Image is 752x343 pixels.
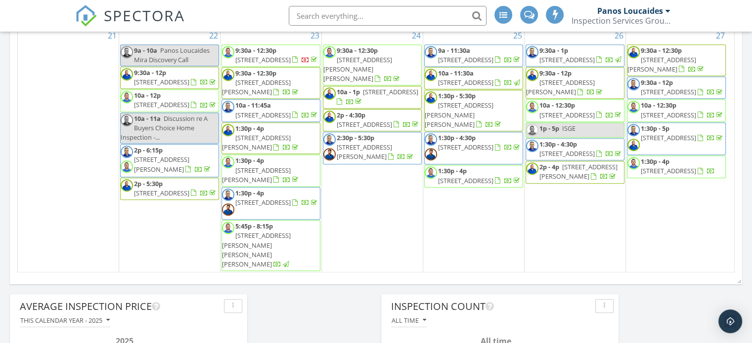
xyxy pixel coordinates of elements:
img: ricardo_arenas_small.png [627,46,640,58]
span: [STREET_ADDRESS][PERSON_NAME] [539,162,618,181]
span: [STREET_ADDRESS][PERSON_NAME][PERSON_NAME][PERSON_NAME] [222,231,291,268]
a: 1:30p - 4p [STREET_ADDRESS] [424,165,523,187]
span: 1:30p - 4p [235,189,264,197]
a: 9:30a - 1p [STREET_ADDRESS] [526,44,624,67]
a: 1:30p - 4:30p [STREET_ADDRESS] [424,132,523,164]
a: 2p - 6:15p [STREET_ADDRESS][PERSON_NAME] [120,144,219,177]
img: ricardo_arenas_small.png [222,124,234,136]
img: linktree_graphics_panos_google.jpg [526,46,538,58]
a: Go to September 27, 2025 [714,28,727,43]
span: [STREET_ADDRESS] [539,149,595,158]
a: 9:30a - 12p [STREET_ADDRESS] [120,67,219,89]
span: 9a - 10a [134,46,157,55]
a: 1:30p - 4p [STREET_ADDRESS] [438,166,522,185]
span: [STREET_ADDRESS][PERSON_NAME] [222,133,291,152]
img: linktree_graphics_james_google.jpg [222,222,234,234]
a: 9:30a - 12:30p [STREET_ADDRESS][PERSON_NAME] [627,44,726,76]
a: 1:30p - 5:30p [STREET_ADDRESS][PERSON_NAME][PERSON_NAME] [425,91,503,129]
span: [STREET_ADDRESS][PERSON_NAME] [134,155,189,173]
a: 1:30p - 4:30p [STREET_ADDRESS] [539,140,623,158]
a: 9a - 11:30a [STREET_ADDRESS] [424,44,523,67]
span: 5:45p - 8:15p [235,222,273,230]
span: [STREET_ADDRESS][PERSON_NAME] [222,166,291,184]
span: 9:30a - 12:30p [235,46,276,55]
a: 9:30a - 12p [STREET_ADDRESS] [627,76,726,99]
span: [STREET_ADDRESS] [641,133,696,142]
span: Discussion re A Buyers Choice Home Inspection -... [121,114,208,142]
span: [STREET_ADDRESS] [438,55,493,64]
img: maaz.jpg [425,148,437,160]
a: 1:30p - 4:30p [STREET_ADDRESS] [438,133,522,152]
img: linktree_graphics_panos_google.jpg [627,78,640,90]
a: 1:30p - 4p [STREET_ADDRESS][PERSON_NAME] [222,156,300,184]
span: 9a - 11:30a [438,46,470,55]
span: 2p - 4:30p [337,111,365,119]
a: 9:30a - 12p [STREET_ADDRESS] [134,68,218,86]
a: 1:30p - 4p [STREET_ADDRESS] [235,189,319,207]
a: 2p - 4p [STREET_ADDRESS][PERSON_NAME] [539,162,618,181]
span: 9:30a - 12p [134,68,166,77]
a: 1:30p - 4:30p [STREET_ADDRESS] [526,138,624,160]
span: 10a - 12:30p [539,101,575,110]
img: linktree_graphics_james_google.jpg [627,101,640,113]
td: Go to September 26, 2025 [524,27,625,272]
a: 1:30p - 5:30p [STREET_ADDRESS][PERSON_NAME][PERSON_NAME] [424,90,523,131]
a: 10a - 12:30p [STREET_ADDRESS] [641,101,724,119]
span: [STREET_ADDRESS] [134,100,189,109]
span: SPECTORA [104,5,185,26]
a: Go to September 24, 2025 [410,28,423,43]
img: linktree_graphics_james_google.jpg [526,101,538,113]
img: ricardo_arenas_small.png [222,69,234,81]
img: ricardo_arenas_small.png [121,68,133,80]
a: 2p - 4:30p [STREET_ADDRESS] [323,109,422,131]
a: 10a - 11:45a [STREET_ADDRESS] [235,101,319,119]
span: 1:30p - 4p [235,124,264,133]
img: ricardo_arenas_small.png [526,69,538,81]
a: 1:30p - 4p [STREET_ADDRESS] [627,155,726,178]
span: 10a - 11:45a [235,101,271,110]
span: 2p - 6:15p [134,146,163,154]
span: [STREET_ADDRESS] [438,78,493,87]
a: 10a - 12:30p [STREET_ADDRESS] [526,99,624,121]
a: 5:45p - 8:15p [STREET_ADDRESS][PERSON_NAME][PERSON_NAME][PERSON_NAME] [221,220,320,271]
a: 1:30p - 5p [STREET_ADDRESS] [641,124,724,142]
div: This calendar year - 2025 [20,317,110,324]
span: [STREET_ADDRESS] [641,87,696,96]
span: 9:30a - 12p [539,69,572,77]
a: 9:30a - 12p [STREET_ADDRESS][PERSON_NAME] [526,67,624,99]
a: 9:30a - 1p [STREET_ADDRESS] [539,46,623,64]
span: Panos Loucaides Mira Discovery Call [134,46,210,64]
td: Go to September 22, 2025 [119,27,221,272]
a: 5:45p - 8:15p [STREET_ADDRESS][PERSON_NAME][PERSON_NAME][PERSON_NAME] [222,222,291,268]
img: linktree_graphics_panos_google.jpg [222,189,234,201]
span: 9:30a - 12:30p [641,46,682,55]
span: ISGE [562,124,575,133]
a: 9:30a - 12:30p [STREET_ADDRESS][PERSON_NAME] [627,46,706,74]
td: Go to September 25, 2025 [423,27,524,272]
span: 1:30p - 5:30p [438,91,476,100]
a: 10a - 12p [STREET_ADDRESS] [120,89,219,112]
span: 2:30p - 5:30p [337,133,374,142]
a: 10a - 1p [STREET_ADDRESS] [323,86,422,108]
img: ricardo_arenas_small.png [323,87,336,100]
span: [STREET_ADDRESS][PERSON_NAME] [526,78,595,96]
img: linktree_graphics_james_google.jpg [425,166,437,179]
span: 1p - 5p [539,124,559,133]
span: 10a - 11:30a [438,69,474,77]
span: 1:30p - 4:30p [539,140,577,149]
a: 2:30p - 5:30p [STREET_ADDRESS][PERSON_NAME] [323,132,422,164]
img: ricardo_arenas_small.png [323,111,336,123]
input: Search everything... [289,6,487,26]
div: Panos Loucaides [597,6,663,16]
img: linktree_graphics_james_google.jpg [627,157,640,169]
span: 1:30p - 4p [438,166,467,175]
a: 9:30a - 12:30p [STREET_ADDRESS][PERSON_NAME][PERSON_NAME] [323,46,401,83]
span: [STREET_ADDRESS] [438,176,493,185]
span: [STREET_ADDRESS][PERSON_NAME] [337,143,392,161]
img: ricardo_arenas_small.png [627,139,640,151]
img: linktree_graphics_panos_google.jpg [425,133,437,146]
span: [STREET_ADDRESS] [641,166,696,175]
img: ricardo_arenas_small.png [425,69,437,81]
img: The Best Home Inspection Software - Spectora [75,5,97,27]
a: 1:30p - 4p [STREET_ADDRESS][PERSON_NAME] [221,154,320,187]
